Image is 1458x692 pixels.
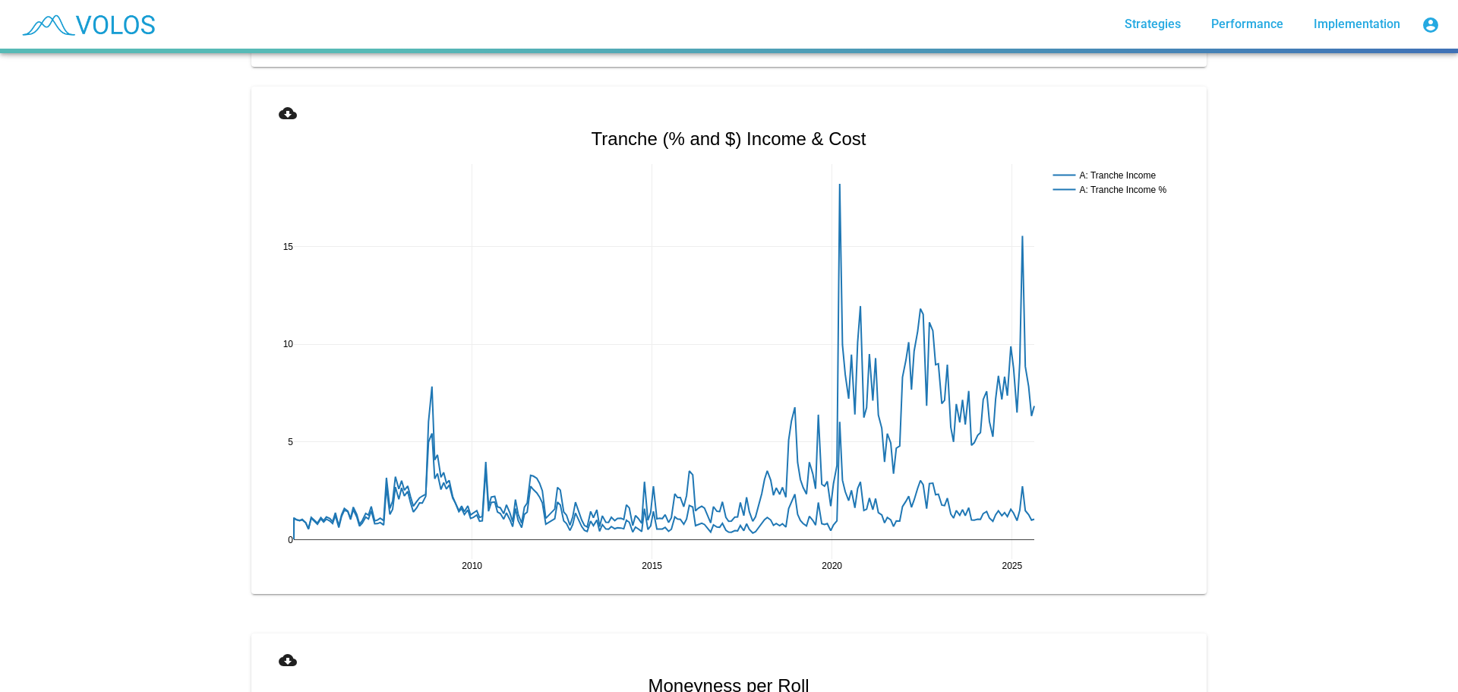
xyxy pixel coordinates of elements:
[1199,11,1295,38] a: Performance
[1125,17,1181,31] span: Strategies
[1211,17,1283,31] span: Performance
[1314,17,1400,31] span: Implementation
[12,5,163,43] img: blue_transparent.png
[1302,11,1412,38] a: Implementation
[1112,11,1193,38] a: Strategies
[279,104,297,122] mat-icon: cloud_download
[279,651,297,669] mat-icon: cloud_download
[1422,16,1440,34] mat-icon: account_circle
